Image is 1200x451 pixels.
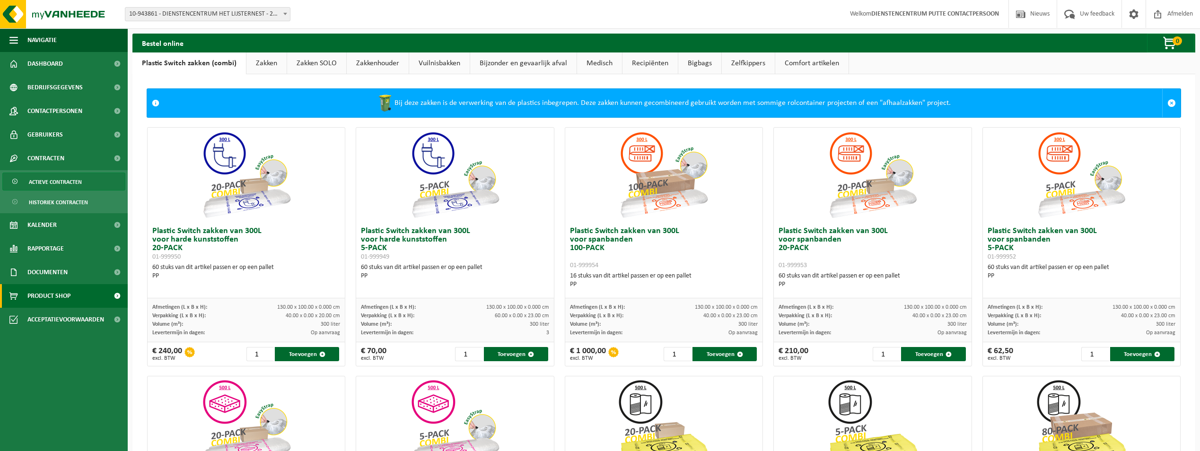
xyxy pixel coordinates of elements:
span: 300 liter [530,321,549,327]
span: Afmetingen (L x B x H): [570,304,625,310]
a: Zelfkippers [722,52,775,74]
span: 40.00 x 0.00 x 23.00 cm [703,313,758,319]
span: 40.00 x 0.00 x 23.00 cm [912,313,967,319]
span: Historiek contracten [29,193,88,211]
input: 1 [664,347,692,361]
span: 10-943861 - DIENSTENCENTRUM HET LIJSTERNEST - 2580 PUTTE, HET LIJSTERNEST 26 [125,7,290,21]
span: Gebruikers [27,123,63,147]
span: Volume (m³): [570,321,601,327]
span: excl. BTW [988,356,1013,361]
div: PP [570,280,758,289]
span: 130.00 x 100.00 x 0.000 cm [695,304,758,310]
span: 40.00 x 0.00 x 23.00 cm [1121,313,1175,319]
div: 60 stuks van dit artikel passen er op een pallet [152,263,340,280]
a: Vuilnisbakken [409,52,470,74]
span: Op aanvraag [937,330,967,336]
a: Recipiënten [622,52,678,74]
span: Levertermijn in dagen: [570,330,622,336]
span: Levertermijn in dagen: [779,330,831,336]
span: 60.00 x 0.00 x 23.00 cm [495,313,549,319]
span: 130.00 x 100.00 x 0.000 cm [904,304,967,310]
span: 130.00 x 100.00 x 0.000 cm [486,304,549,310]
span: Contactpersonen [27,99,82,123]
span: 130.00 x 100.00 x 0.000 cm [1112,304,1175,310]
a: Bigbags [678,52,721,74]
span: excl. BTW [361,356,386,361]
span: 01-999949 [361,253,389,260]
span: Afmetingen (L x B x H): [361,304,416,310]
img: 01-999950 [199,128,294,222]
span: 0 [1173,36,1182,45]
input: 1 [873,347,901,361]
span: Rapportage [27,237,64,260]
div: 60 stuks van dit artikel passen er op een pallet [988,263,1175,280]
span: Contracten [27,147,64,170]
img: 01-999949 [408,128,502,222]
div: PP [152,272,340,280]
span: Verpakking (L x B x H): [988,313,1041,319]
span: 01-999953 [779,262,807,269]
span: 01-999950 [152,253,181,260]
button: 0 [1147,34,1194,52]
button: Toevoegen [901,347,965,361]
h3: Plastic Switch zakken van 300L voor harde kunststoffen 5-PACK [361,227,549,261]
div: PP [361,272,549,280]
div: PP [988,272,1175,280]
span: Dashboard [27,52,63,76]
span: Op aanvraag [311,330,340,336]
a: Actieve contracten [2,173,125,191]
div: Bij deze zakken is de verwerking van de plastics inbegrepen. Deze zakken kunnen gecombineerd gebr... [164,89,1162,117]
span: Volume (m³): [152,321,183,327]
div: € 1 000,00 [570,347,606,361]
span: Verpakking (L x B x H): [152,313,206,319]
strong: DIENSTENCENTRUM PUTTE CONTACTPERSOON [871,10,999,17]
span: Volume (m³): [361,321,392,327]
span: Bedrijfsgegevens [27,76,83,99]
a: Sluit melding [1162,89,1181,117]
span: 10-943861 - DIENSTENCENTRUM HET LIJSTERNEST - 2580 PUTTE, HET LIJSTERNEST 26 [125,8,290,21]
span: Navigatie [27,28,57,52]
input: 1 [1081,347,1109,361]
span: Verpakking (L x B x H): [779,313,832,319]
img: 01-999953 [825,128,920,222]
div: 16 stuks van dit artikel passen er op een pallet [570,272,758,289]
h3: Plastic Switch zakken van 300L voor spanbanden 100-PACK [570,227,758,269]
a: Comfort artikelen [775,52,849,74]
a: Historiek contracten [2,193,125,211]
button: Toevoegen [484,347,548,361]
div: € 62,50 [988,347,1013,361]
span: 01-999954 [570,262,598,269]
span: 130.00 x 100.00 x 0.000 cm [277,304,340,310]
span: Afmetingen (L x B x H): [152,304,207,310]
span: Op aanvraag [1146,330,1175,336]
button: Toevoegen [275,347,339,361]
span: Volume (m³): [779,321,809,327]
div: € 210,00 [779,347,808,361]
h3: Plastic Switch zakken van 300L voor spanbanden 5-PACK [988,227,1175,261]
a: Plastic Switch zakken (combi) [132,52,246,74]
img: 01-999954 [616,128,711,222]
span: Afmetingen (L x B x H): [988,304,1042,310]
span: excl. BTW [570,356,606,361]
a: Zakkenhouder [347,52,409,74]
h2: Bestel online [132,34,193,52]
button: Toevoegen [1110,347,1174,361]
span: Product Shop [27,284,70,308]
span: Acceptatievoorwaarden [27,308,104,331]
input: 1 [455,347,483,361]
img: WB-0240-HPE-GN-50.png [376,94,394,113]
span: 40.00 x 0.00 x 20.00 cm [286,313,340,319]
input: 1 [246,347,274,361]
span: Levertermijn in dagen: [988,330,1040,336]
span: 3 [546,330,549,336]
span: Levertermijn in dagen: [361,330,413,336]
span: Documenten [27,260,68,284]
span: 300 liter [947,321,967,327]
div: 60 stuks van dit artikel passen er op een pallet [779,272,966,289]
button: Toevoegen [692,347,757,361]
span: Levertermijn in dagen: [152,330,205,336]
div: 60 stuks van dit artikel passen er op een pallet [361,263,549,280]
div: € 240,00 [152,347,182,361]
span: 300 liter [1156,321,1175,327]
h3: Plastic Switch zakken van 300L voor spanbanden 20-PACK [779,227,966,269]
